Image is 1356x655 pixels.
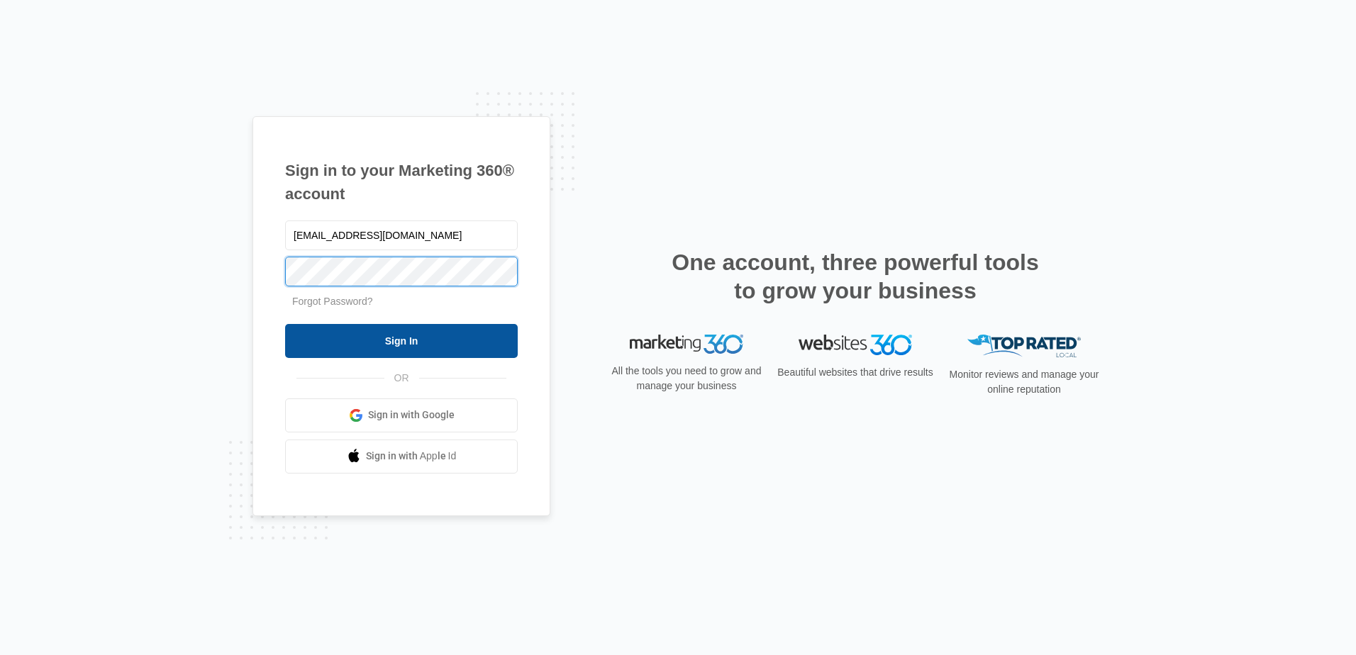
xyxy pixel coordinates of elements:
p: Monitor reviews and manage your online reputation [945,367,1104,397]
img: Marketing 360 [630,335,743,354]
img: Top Rated Local [967,335,1081,358]
span: OR [384,371,419,386]
p: All the tools you need to grow and manage your business [607,364,766,393]
span: Sign in with Google [368,408,455,422]
h2: One account, three powerful tools to grow your business [667,248,1043,305]
h1: Sign in to your Marketing 360® account [285,159,518,206]
p: Beautiful websites that drive results [776,365,935,380]
a: Forgot Password? [292,296,373,307]
img: Websites 360 [799,335,912,355]
input: Email [285,220,518,250]
input: Sign In [285,324,518,358]
span: Sign in with Apple Id [366,449,457,464]
a: Sign in with Google [285,398,518,432]
a: Sign in with Apple Id [285,440,518,474]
